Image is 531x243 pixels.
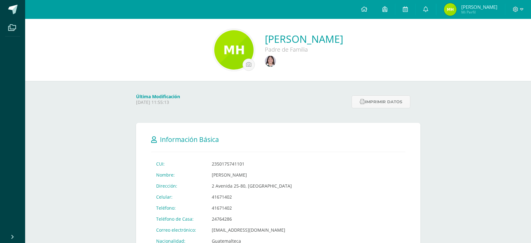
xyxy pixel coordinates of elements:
[207,213,297,224] td: 24764286
[151,169,207,180] td: Nombre:
[265,46,343,53] div: Padre de Familia
[214,30,254,70] img: 79ed0330ec6f71f6e0bfc12771a689ea.png
[461,9,497,15] span: Mi Perfil
[151,158,207,169] td: CUI:
[352,95,410,108] button: Imprimir datos
[160,135,219,144] span: Información Básica
[151,191,207,202] td: Celular:
[151,213,207,224] td: Teléfono de Casa:
[444,3,457,16] img: 8cfee9302e94c67f695fad48b611364c.png
[207,191,297,202] td: 41671402
[136,99,348,105] p: [DATE] 11:55:13
[151,224,207,235] td: Correo electrónico:
[207,224,297,235] td: [EMAIL_ADDRESS][DOMAIN_NAME]
[207,180,297,191] td: 2 Avenida 25-80, [GEOGRAPHIC_DATA]
[207,158,297,169] td: 2350175741101
[136,93,348,99] h4: Última Modificación
[151,202,207,213] td: Teléfono:
[207,202,297,213] td: 41671402
[265,56,276,67] img: 42136fc6981f88f34e239ae8ff05947c.png
[461,4,497,10] span: [PERSON_NAME]
[151,180,207,191] td: Dirección:
[207,169,297,180] td: [PERSON_NAME]
[265,32,343,46] a: [PERSON_NAME]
